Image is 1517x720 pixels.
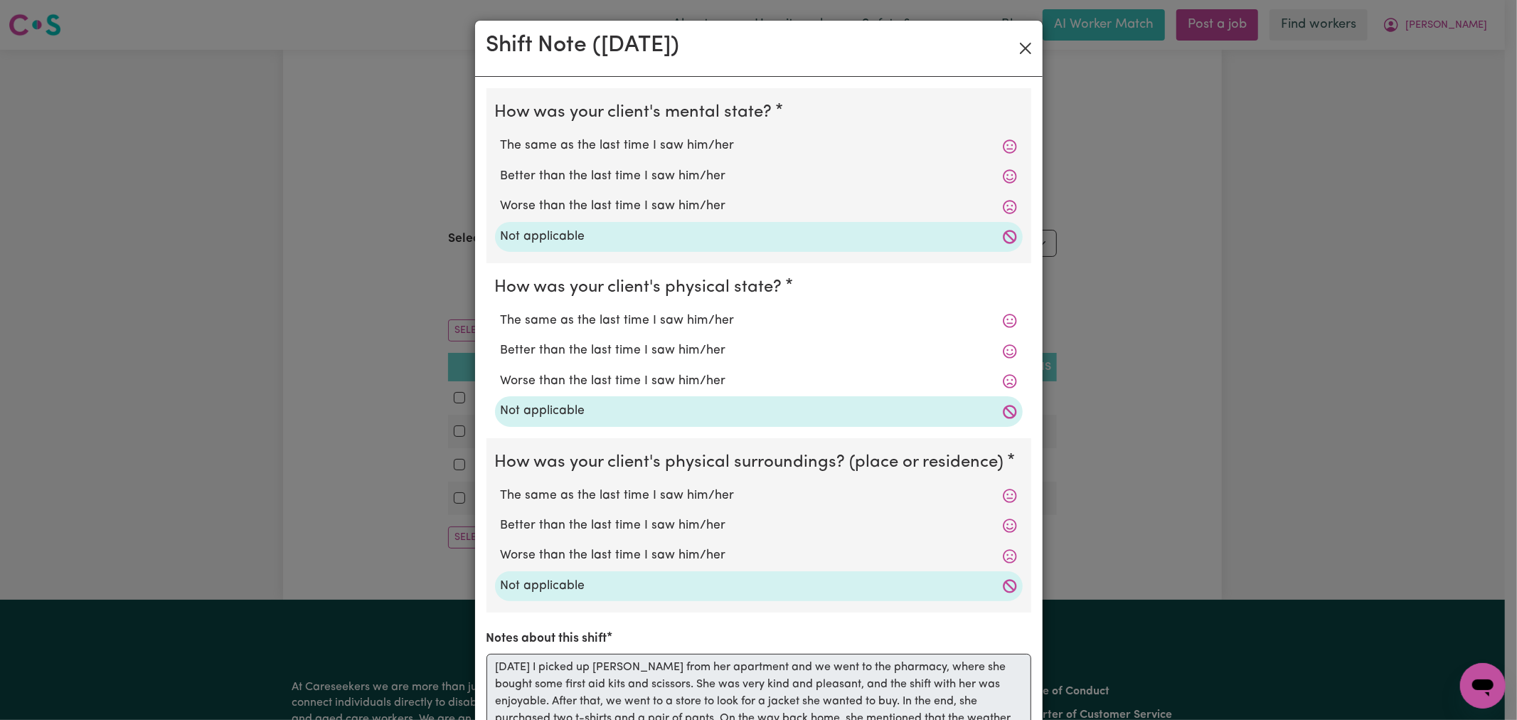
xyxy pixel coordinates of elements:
[1460,663,1506,709] iframe: Button to launch messaging window
[501,577,1017,595] label: Not applicable
[501,546,1017,565] label: Worse than the last time I saw him/her
[501,372,1017,391] label: Worse than the last time I saw him/her
[501,197,1017,216] label: Worse than the last time I saw him/her
[495,275,788,300] legend: How was your client's physical state?
[501,402,1017,420] label: Not applicable
[486,32,680,59] h2: Shift Note ( [DATE] )
[501,167,1017,186] label: Better than the last time I saw him/her
[1014,37,1037,60] button: Close
[501,228,1017,246] label: Not applicable
[501,137,1017,155] label: The same as the last time I saw him/her
[495,100,778,125] legend: How was your client's mental state?
[501,487,1017,505] label: The same as the last time I saw him/her
[486,630,607,648] label: Notes about this shift
[501,517,1017,535] label: Better than the last time I saw him/her
[501,312,1017,330] label: The same as the last time I saw him/her
[501,342,1017,360] label: Better than the last time I saw him/her
[495,450,1010,475] legend: How was your client's physical surroundings? (place or residence)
